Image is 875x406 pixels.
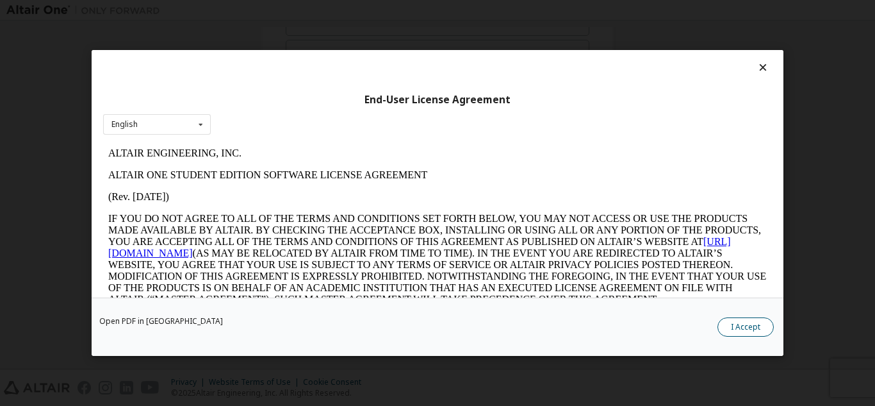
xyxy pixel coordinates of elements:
a: Open PDF in [GEOGRAPHIC_DATA] [99,317,223,325]
p: This Altair One Student Edition Software License Agreement (“Agreement”) is between Altair Engine... [5,173,664,219]
div: English [111,121,138,128]
a: [URL][DOMAIN_NAME] [5,94,628,116]
div: End-User License Agreement [103,94,772,106]
button: I Accept [717,317,774,337]
p: ALTAIR ENGINEERING, INC. [5,5,664,17]
p: (Rev. [DATE]) [5,49,664,60]
p: ALTAIR ONE STUDENT EDITION SOFTWARE LICENSE AGREEMENT [5,27,664,38]
p: IF YOU DO NOT AGREE TO ALL OF THE TERMS AND CONDITIONS SET FORTH BELOW, YOU MAY NOT ACCESS OR USE... [5,71,664,163]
